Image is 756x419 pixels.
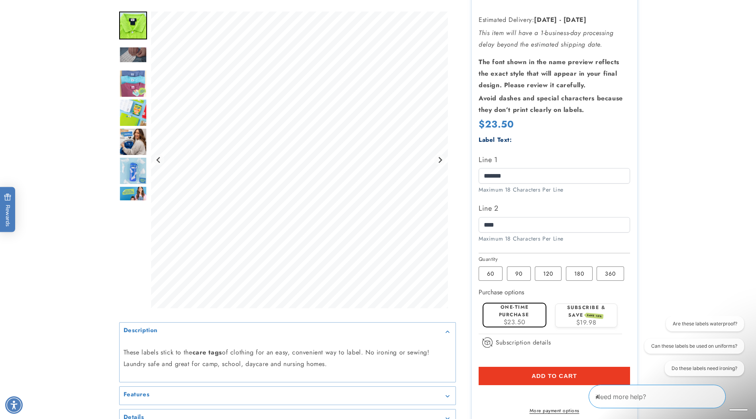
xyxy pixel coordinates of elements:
div: Go to slide 5 [119,99,147,127]
strong: Avoid dashes and special characters because they don’t print clearly on labels. [479,94,623,114]
button: Next slide [434,155,445,166]
legend: Quantity [479,255,499,263]
div: Go to slide 2 [119,12,147,39]
em: This item will have a 1-business-day processing delay beyond the estimated shipping date. [479,28,613,49]
h2: Features [124,391,150,399]
div: Go to slide 4 [119,70,147,98]
strong: [DATE] [564,15,587,24]
div: Go to slide 7 [119,157,147,185]
img: Stick N' Wear® Labels - Label Land [119,99,147,127]
label: 360 [597,266,624,281]
label: One-time purchase [499,303,529,318]
iframe: Gorgias Floating Chat [589,382,748,411]
label: 180 [566,266,593,281]
span: $23.50 [479,117,514,131]
summary: Features [120,387,456,405]
span: $23.50 [504,317,526,327]
div: Maximum 18 Characters Per Line [479,186,630,194]
a: More payment options [479,407,630,414]
div: Go to slide 6 [119,128,147,156]
h2: Description [124,327,158,335]
span: Add to cart [532,372,577,380]
strong: The font shown in the name preview reflects the exact style that will appear in your final design... [479,57,619,90]
p: Estimated Delivery: [479,14,630,26]
div: Go to slide 3 [119,41,147,69]
strong: - [560,15,562,24]
label: Purchase options [479,288,524,297]
span: Rewards [4,194,12,227]
img: Stick N' Wear® Labels - Label Land [119,186,147,214]
iframe: Gorgias live chat conversation starters [638,316,748,383]
label: Label Text: [479,135,512,144]
img: null [119,47,147,63]
label: Line 1 [479,153,630,166]
span: $19.98 [576,318,597,327]
div: Go to slide 8 [119,186,147,214]
iframe: Sign Up via Text for Offers [6,355,101,379]
label: Subscribe & save [567,304,606,319]
label: 90 [507,266,531,281]
strong: [DATE] [534,15,557,24]
img: Stick N' Wear® Labels - Label Land [119,70,147,98]
button: Add to cart [479,367,630,385]
strong: care tags [192,348,222,357]
div: Maximum 18 Characters Per Line [479,235,630,243]
p: These labels stick to the of clothing for an easy, convenient way to label. No ironing or sewing!... [124,347,452,370]
span: Subscription details [496,338,551,347]
span: SAVE 15% [585,313,603,319]
label: 60 [479,266,503,281]
button: Previous slide [153,155,164,166]
summary: Description [120,323,456,341]
div: Accessibility Menu [5,396,23,414]
label: Line 2 [479,202,630,215]
img: Stick N' Wear® Labels - Label Land [119,12,147,39]
img: Stick N' Wear® Labels - Label Land [119,157,147,185]
label: 120 [535,266,562,281]
img: Stick N' Wear® Labels - Label Land [119,128,147,156]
